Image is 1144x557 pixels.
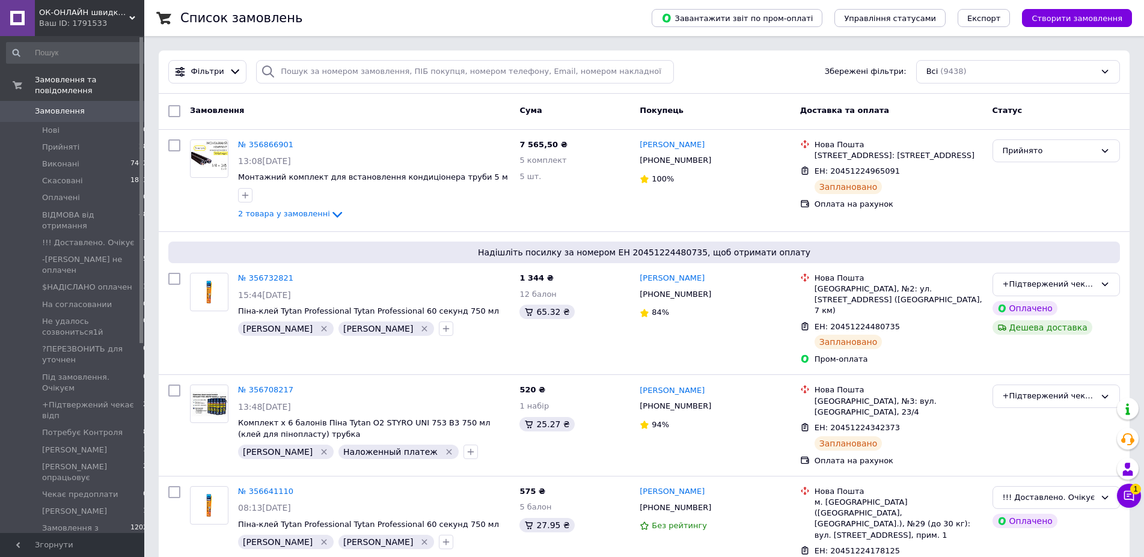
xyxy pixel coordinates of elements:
[191,141,228,177] img: Фото товару
[42,461,143,483] span: [PERSON_NAME] опрацьовує
[815,199,983,210] div: Оплата на рахунок
[42,159,79,169] span: Виконані
[143,489,147,500] span: 0
[1003,278,1095,291] div: +Підтвержений чекає відп
[42,445,107,455] span: [PERSON_NAME]
[35,75,144,96] span: Замовлення та повідомлення
[238,209,344,218] a: 2 товара у замовленні
[238,418,490,439] span: Комплект х 6 балонів Піна Tytan O2 STYRO UNI 753 B3 750 мл (клей для пінопласту) трубка
[1032,14,1122,23] span: Створити замовлення
[42,506,107,517] span: [PERSON_NAME]
[319,537,329,547] svg: Видалити мітку
[1130,481,1141,492] span: 1
[519,172,541,181] span: 5 шт.
[191,273,228,311] img: Фото товару
[1010,13,1132,22] a: Створити замовлення
[143,372,147,394] span: 0
[652,420,669,429] span: 94%
[42,489,118,500] span: Чекає предоплати
[420,324,429,333] svg: Видалити мітку
[139,142,147,153] span: 28
[652,308,669,317] span: 84%
[143,461,147,483] span: 2
[640,139,705,151] a: [PERSON_NAME]
[130,175,147,186] span: 1873
[238,402,291,412] span: 13:48[DATE]
[243,537,313,547] span: [PERSON_NAME]
[993,301,1057,315] div: Оплачено
[180,11,302,25] h1: Список замовлень
[343,537,413,547] span: [PERSON_NAME]
[143,125,147,136] span: 0
[39,18,144,29] div: Ваш ID: 1791533
[519,401,549,410] span: 1 набір
[238,487,293,496] a: № 356641110
[238,306,499,315] a: Піна-клей Tytan Professional Tytan Professional 60 секунд 750 мл
[519,156,566,165] span: 5 комплект
[238,210,330,219] span: 2 товара у замовленні
[640,106,684,115] span: Покупець
[42,210,139,231] span: ВІДМОВА від отримання
[815,180,882,194] div: Заплановано
[42,254,143,276] span: -[PERSON_NAME] не оплачен
[815,335,882,349] div: Заплановано
[815,436,882,451] div: Заплановано
[143,445,147,455] span: 1
[143,299,147,310] span: 0
[6,42,148,64] input: Пошук
[993,106,1023,115] span: Статус
[243,324,313,333] span: [PERSON_NAME]
[815,284,983,317] div: [GEOGRAPHIC_DATA], №2: ул. [STREET_ADDRESS] ([GEOGRAPHIC_DATA], 7 км)
[815,396,983,418] div: [GEOGRAPHIC_DATA], №3: вул. [GEOGRAPHIC_DATA], 23/4
[143,344,147,365] span: 0
[661,13,813,23] span: Завантажити звіт по пром-оплаті
[815,486,983,497] div: Нова Пошта
[42,237,134,248] span: !!! Доставлено. Очікує
[238,273,293,282] a: № 356732821
[640,156,711,165] span: [PHONE_NUMBER]
[42,125,60,136] span: Нові
[143,254,147,276] span: 5
[815,497,983,541] div: м. [GEOGRAPHIC_DATA] ([GEOGRAPHIC_DATA], [GEOGRAPHIC_DATA].), №29 (до 30 кг): вул. [STREET_ADDRES...
[130,523,147,544] span: 1202
[39,7,129,18] span: ОК-ОНЛАЙН швидко та якісно
[967,14,1001,23] span: Експорт
[815,385,983,395] div: Нова Пошта
[238,520,499,529] a: Піна-клей Tytan Professional Tytan Professional 60 секунд 750 мл
[238,172,508,181] span: Монтажний комплект для встановлення кондиціонера труби 5 м
[519,502,551,511] span: 5 балон
[238,140,293,149] a: № 356866901
[519,518,574,532] div: 27.95 ₴
[825,66,907,78] span: Збережені фільтри:
[42,299,112,310] span: На согласовании
[139,210,147,231] span: 48
[640,273,705,284] a: [PERSON_NAME]
[993,514,1057,528] div: Оплачено
[815,455,983,466] div: Оплата на рахунок
[958,9,1011,27] button: Експорт
[1022,9,1132,27] button: Створити замовлення
[256,60,674,84] input: Пошук за номером замовлення, ПІБ покупця, номером телефону, Email, номером накладної
[815,354,983,365] div: Пром-оплата
[926,66,938,78] span: Всі
[844,14,936,23] span: Управління статусами
[640,385,705,397] a: [PERSON_NAME]
[815,166,900,175] span: ЕН: 20451224965091
[191,392,228,416] img: Фото товару
[191,487,228,524] img: Фото товару
[343,324,413,333] span: [PERSON_NAME]
[243,447,313,457] span: [PERSON_NAME]
[993,320,1092,335] div: Дешева доставка
[519,417,574,431] div: 25.27 ₴
[238,503,291,513] span: 08:13[DATE]
[343,447,438,457] span: Наложенный платеж
[834,9,946,27] button: Управління статусами
[42,316,143,338] span: Не удалось созвониться1й
[640,290,711,299] span: [PHONE_NUMBER]
[42,175,83,186] span: Скасовані
[640,486,705,498] a: [PERSON_NAME]
[42,427,123,438] span: Потребує Контроля
[652,9,822,27] button: Завантажити звіт по пром-оплаті
[143,506,147,517] span: 1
